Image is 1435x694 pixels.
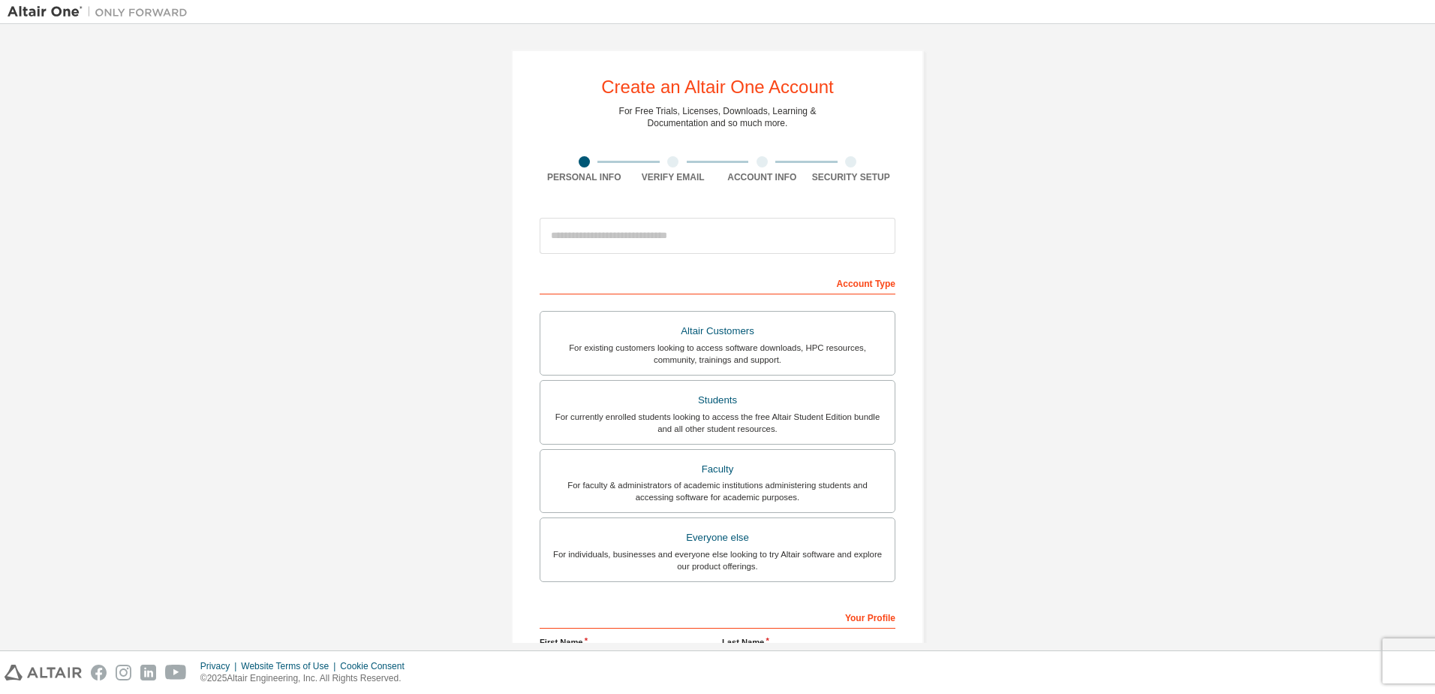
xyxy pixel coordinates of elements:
[549,459,886,480] div: Faculty
[165,665,187,680] img: youtube.svg
[540,171,629,183] div: Personal Info
[340,660,413,672] div: Cookie Consent
[200,672,414,685] p: © 2025 Altair Engineering, Inc. All Rights Reserved.
[91,665,107,680] img: facebook.svg
[540,270,895,294] div: Account Type
[549,479,886,503] div: For faculty & administrators of academic institutions administering students and accessing softwa...
[116,665,131,680] img: instagram.svg
[549,321,886,342] div: Altair Customers
[5,665,82,680] img: altair_logo.svg
[629,171,718,183] div: Verify Email
[540,636,713,648] label: First Name
[549,390,886,411] div: Students
[722,636,895,648] label: Last Name
[619,105,817,129] div: For Free Trials, Licenses, Downloads, Learning & Documentation and so much more.
[549,548,886,572] div: For individuals, businesses and everyone else looking to try Altair software and explore our prod...
[140,665,156,680] img: linkedin.svg
[549,411,886,435] div: For currently enrolled students looking to access the free Altair Student Edition bundle and all ...
[241,660,340,672] div: Website Terms of Use
[601,78,834,96] div: Create an Altair One Account
[717,171,807,183] div: Account Info
[549,527,886,548] div: Everyone else
[807,171,896,183] div: Security Setup
[200,660,241,672] div: Privacy
[549,342,886,366] div: For existing customers looking to access software downloads, HPC resources, community, trainings ...
[8,5,195,20] img: Altair One
[540,605,895,629] div: Your Profile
